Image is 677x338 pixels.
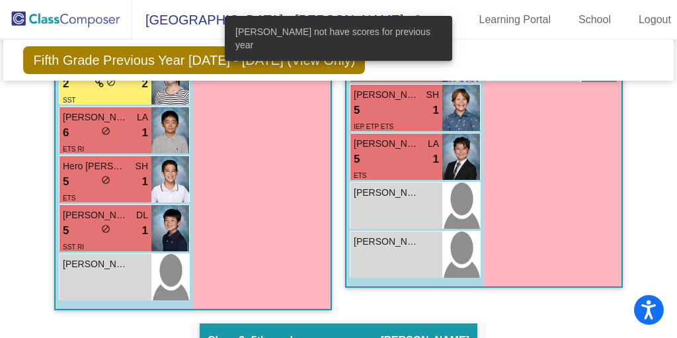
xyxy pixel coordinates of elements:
span: 1 [433,151,439,168]
span: ETS [354,74,366,81]
span: [GEOGRAPHIC_DATA] - [PERSON_NAME] [132,9,403,30]
span: do_not_disturb_alt [101,175,110,185]
a: School [568,9,621,30]
span: do_not_disturb_alt [101,126,110,136]
span: [PERSON_NAME] [PERSON_NAME] [354,88,420,102]
span: 5 [354,151,360,168]
span: 1 [142,124,148,142]
span: [PERSON_NAME] [63,257,129,271]
span: 5 [63,173,69,190]
span: LA [428,137,439,151]
span: [PERSON_NAME] [354,137,420,151]
span: [PERSON_NAME] [63,110,129,124]
span: [PERSON_NAME] Oentaryo [63,208,129,222]
span: 5 [354,102,360,119]
span: SH [426,88,439,102]
span: [PERSON_NAME] not have scores for previous year [235,25,442,52]
span: 1 [142,173,148,190]
span: ETS [354,172,366,179]
span: [PERSON_NAME] [354,186,420,200]
span: 2 [63,75,69,93]
span: Fifth Grade Previous Year [DATE] - [DATE] (View Only) [23,46,365,74]
span: ETS RI [63,146,84,153]
a: Learning Portal [469,9,562,30]
span: ETS [63,194,75,202]
span: 5 [63,222,69,239]
span: LA [137,110,148,124]
span: do_not_disturb_alt [101,224,110,233]
span: [PERSON_NAME] [354,235,420,249]
span: SH [136,159,148,173]
span: 1 [142,222,148,239]
span: SST RI [63,243,84,251]
span: IEP ETP ETS [354,123,393,130]
span: 2 [142,75,148,93]
span: Hero [PERSON_NAME] [63,159,129,173]
span: 1 [433,102,439,119]
span: do_not_disturb_alt [106,77,116,87]
span: 6 [63,124,69,142]
span: SST [63,97,75,104]
span: DL [136,208,148,222]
